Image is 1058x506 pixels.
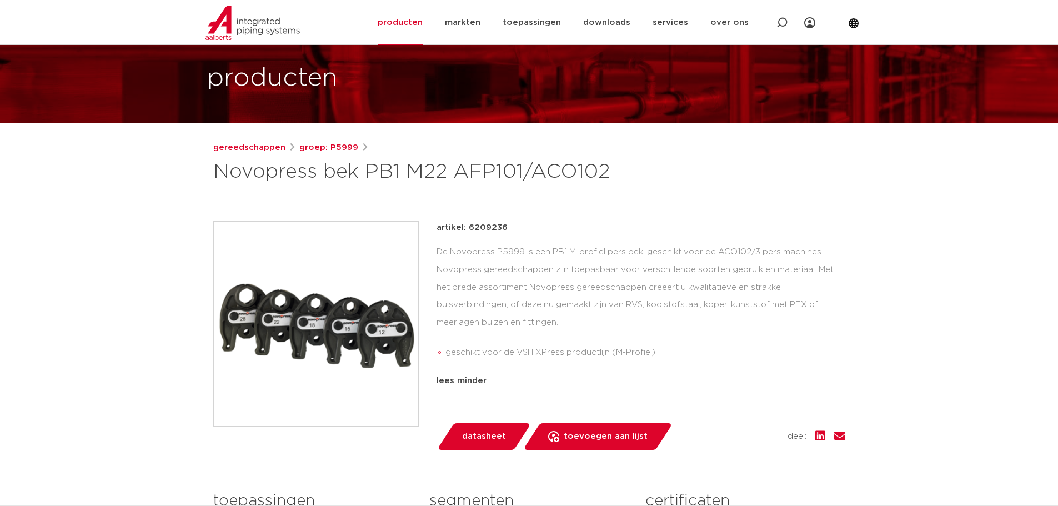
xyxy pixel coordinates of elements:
span: deel: [788,430,806,443]
a: gereedschappen [213,141,285,154]
div: De Novopress P5999 is een PB1 M-profiel pers bek, geschikt voor de ACO102/3 pers machines. Novopr... [437,243,845,366]
div: lees minder [437,374,845,388]
h1: Novopress bek PB1 M22 AFP101/ACO102 [213,159,630,186]
a: groep: P5999 [299,141,358,154]
img: Product Image for Novopress bek PB1 M22 AFP101/ACO102 [214,222,418,426]
h1: producten [207,61,338,96]
p: artikel: 6209236 [437,221,508,234]
a: datasheet [437,423,531,450]
span: toevoegen aan lijst [564,428,648,445]
li: geschikt voor de VSH XPress productlijn (M-Profiel) [445,344,845,362]
span: datasheet [462,428,506,445]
